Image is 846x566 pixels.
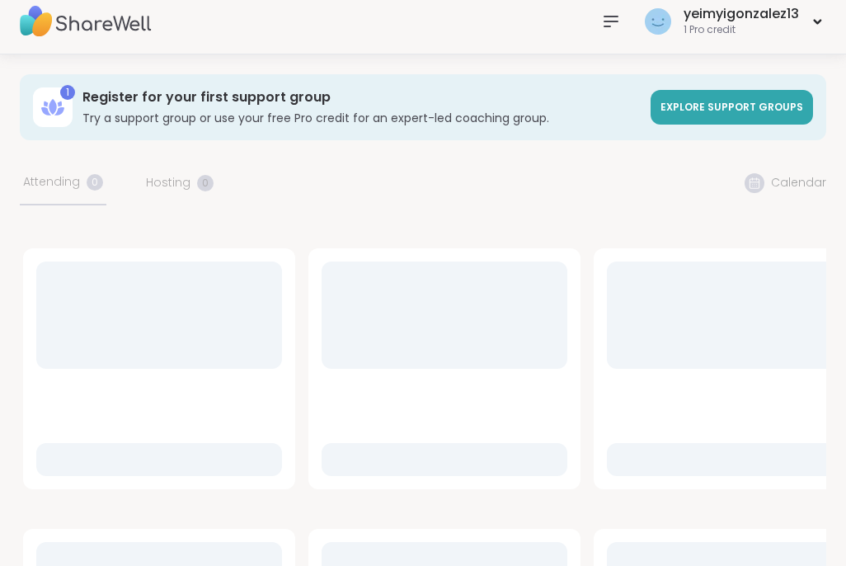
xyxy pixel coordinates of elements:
a: Explore support groups [651,90,813,125]
h3: Register for your first support group [82,88,641,106]
h3: Try a support group or use your free Pro credit for an expert-led coaching group. [82,110,641,126]
img: yeimyigonzalez13 [645,8,671,35]
span: Explore support groups [660,100,803,114]
div: yeimyigonzalez13 [684,5,799,23]
div: 1 Pro credit [684,23,799,37]
div: 1 [60,85,75,100]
